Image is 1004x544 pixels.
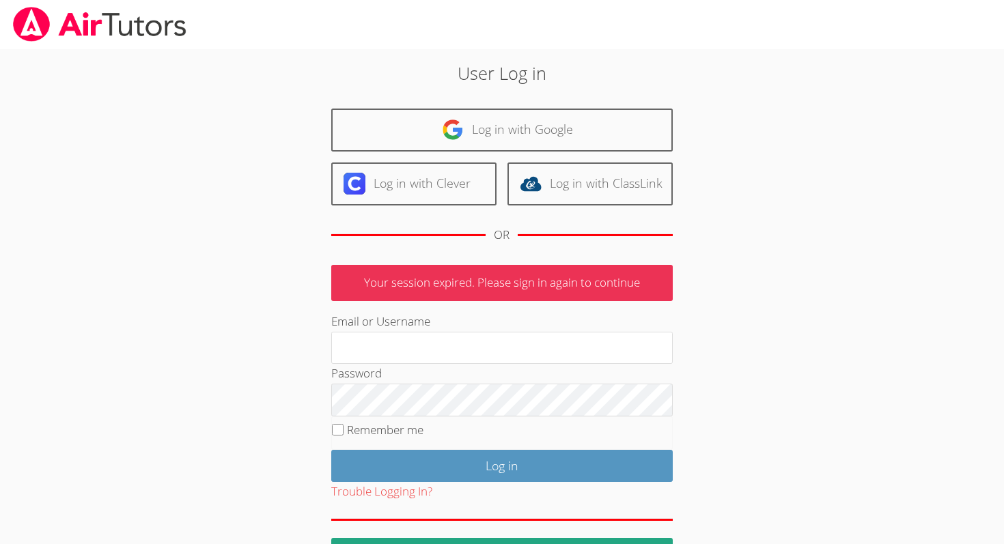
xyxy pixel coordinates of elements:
[347,422,423,438] label: Remember me
[520,173,542,195] img: classlink-logo-d6bb404cc1216ec64c9a2012d9dc4662098be43eaf13dc465df04b49fa7ab582.svg
[344,173,365,195] img: clever-logo-6eab21bc6e7a338710f1a6ff85c0baf02591cd810cc4098c63d3a4b26e2feb20.svg
[331,450,673,482] input: Log in
[331,162,497,205] a: Log in with Clever
[442,119,464,141] img: google-logo-50288ca7cdecda66e5e0955fdab243c47b7ad437acaf1139b6f446037453330a.svg
[331,265,673,301] p: Your session expired. Please sign in again to continue
[331,482,432,502] button: Trouble Logging In?
[331,313,430,329] label: Email or Username
[12,7,188,42] img: airtutors_banner-c4298cdbf04f3fff15de1276eac7730deb9818008684d7c2e4769d2f7ddbe033.png
[231,60,773,86] h2: User Log in
[331,365,382,381] label: Password
[507,162,673,205] a: Log in with ClassLink
[494,225,510,245] div: OR
[331,109,673,152] a: Log in with Google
